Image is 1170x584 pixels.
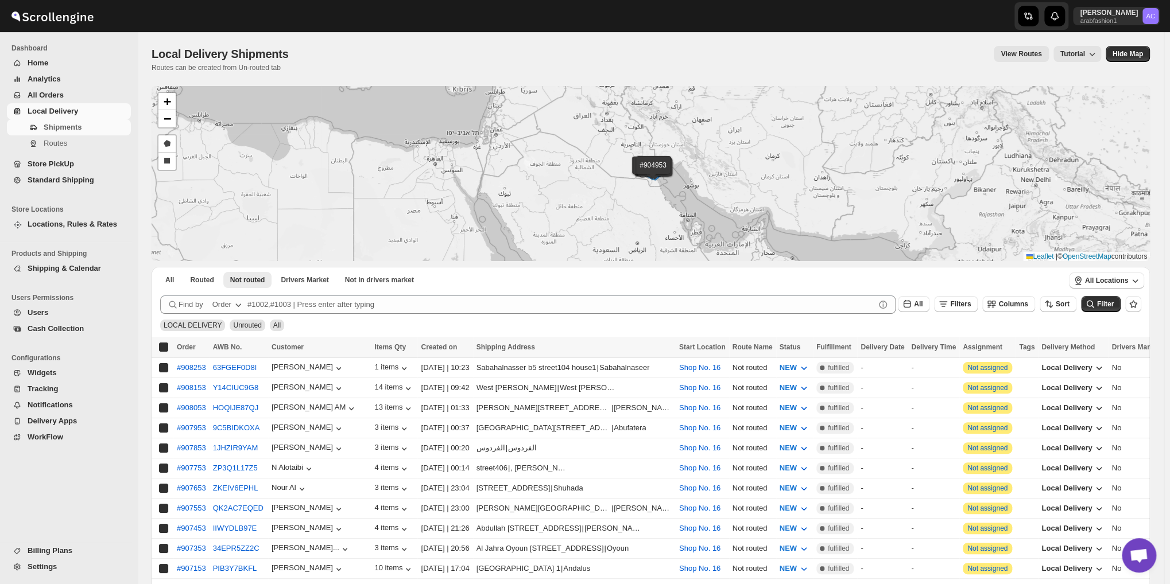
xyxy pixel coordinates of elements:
[7,429,131,445] button: WorkFlow
[421,402,469,414] div: [DATE] | 01:33
[861,422,904,434] div: -
[152,48,289,60] span: Local Delivery Shipments
[213,544,259,552] button: 34EPR5ZZ2C
[177,564,206,573] button: #907153
[28,384,58,393] span: Tracking
[272,543,351,555] button: [PERSON_NAME]...
[7,413,131,429] button: Delivery Apps
[476,422,611,434] div: [GEOGRAPHIC_DATA][STREET_ADDRESS]
[374,443,410,454] button: 3 items
[177,343,196,351] span: Order
[476,402,611,414] div: [PERSON_NAME][STREET_ADDRESS]
[28,220,117,228] span: Locations, Rules & Rates
[773,459,816,477] button: NEW
[177,403,206,412] div: #908053
[272,463,315,474] div: N Alotaibi
[773,439,816,457] button: NEW
[272,503,344,515] div: [PERSON_NAME]
[780,564,797,573] span: NEW
[780,544,797,552] span: NEW
[476,402,672,414] div: |
[560,382,618,394] div: West [PERSON_NAME]
[28,176,94,184] span: Standard Shipping
[780,524,797,532] span: NEW
[158,272,181,288] button: All
[177,464,206,472] button: #907753
[1111,402,1159,414] div: No
[177,524,206,532] div: #907453
[272,443,344,454] div: [PERSON_NAME]
[213,464,258,472] button: ZP3Q1L17Z5
[967,524,1008,532] button: Not assigned
[177,443,206,452] button: #907853
[967,364,1008,372] button: Not assigned
[1106,46,1150,62] button: Map action label
[780,484,797,492] span: NEW
[733,343,773,351] span: Route Name
[1041,524,1092,532] span: Local Delivery
[177,383,206,392] button: #908153
[641,166,658,178] img: Marker
[421,362,469,373] div: [DATE] | 10:23
[679,544,720,552] button: Shop No. 16
[177,504,206,512] button: #907553
[645,166,662,178] img: Marker
[213,564,257,573] button: PIB3Y7BKFL
[1111,362,1159,373] div: No
[1041,484,1092,492] span: Local Delivery
[1146,13,1155,20] text: AC
[828,383,849,392] span: fulfilled
[374,543,410,555] div: 3 items
[1085,276,1128,285] span: All Locations
[679,524,720,532] button: Shop No. 16
[911,422,956,434] div: -
[476,343,535,351] span: Shipping Address
[1035,419,1111,437] button: Local Delivery
[28,368,56,377] span: Widgets
[272,523,344,535] div: [PERSON_NAME]
[645,165,663,178] img: Marker
[11,44,132,53] span: Dashboard
[177,544,206,552] button: #907353
[733,382,773,394] div: Not routed
[861,362,904,373] div: -
[7,321,131,337] button: Cash Collection
[476,422,672,434] div: |
[190,275,214,285] span: Routed
[158,93,176,110] a: Zoom in
[273,321,281,329] span: All
[11,353,132,363] span: Configurations
[152,63,293,72] p: Routes can be created from Un-routed tab
[898,296,929,312] button: All
[177,423,206,432] button: #907953
[967,444,1008,452] button: Not assigned
[374,363,410,374] button: 1 items
[158,153,176,170] a: Draw a rectangle
[44,139,67,147] span: Routes
[679,564,720,573] button: Shop No. 16
[1023,252,1150,262] div: © contributors
[374,343,406,351] span: Items Qty
[272,363,344,374] button: [PERSON_NAME]
[642,166,660,178] img: Marker
[177,363,206,372] div: #908253
[374,463,410,474] button: 4 items
[828,403,849,412] span: fulfilled
[7,135,131,151] button: Routes
[28,400,73,409] span: Notifications
[967,424,1008,432] button: Not assigned
[213,423,260,432] button: 9C5BIDKOXA
[177,484,206,492] button: #907653
[998,300,1028,308] span: Columns
[994,46,1048,62] button: view route
[911,362,956,373] div: -
[1111,382,1159,394] div: No
[272,343,304,351] span: Customer
[1063,252,1111,260] a: OpenStreetMap
[1041,443,1092,452] span: Local Delivery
